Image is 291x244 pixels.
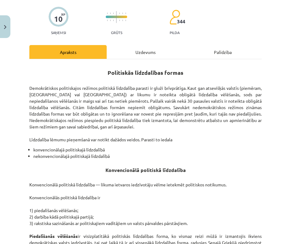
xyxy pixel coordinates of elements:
[119,13,120,14] img: icon-short-line-57e1e144782c952c97e751825c79c345078a6d821885a25fce030b3d8c18986b.svg
[111,30,122,35] p: Grūts
[113,13,114,14] img: icon-short-line-57e1e144782c952c97e751825c79c345078a6d821885a25fce030b3d8c18986b.svg
[105,167,186,173] strong: Konvencionālā politiskā līdzdalība
[125,20,126,21] img: icon-short-line-57e1e144782c952c97e751825c79c345078a6d821885a25fce030b3d8c18986b.svg
[33,147,262,153] li: konvencionālajā politiskajā līdzdalībā
[184,45,262,59] div: Palīdzība
[54,15,63,23] div: 10
[49,30,68,35] p: Saņemsi
[122,13,123,14] img: icon-short-line-57e1e144782c952c97e751825c79c345078a6d821885a25fce030b3d8c18986b.svg
[116,11,117,23] img: icon-long-line-d9ea69661e0d244f92f715978eff75569469978d946b2353a9bb055b3ed8787d.svg
[33,153,262,159] li: nekonvencionālajā politiskajā līdzdalībā
[113,20,114,21] img: icon-short-line-57e1e144782c952c97e751825c79c345078a6d821885a25fce030b3d8c18986b.svg
[122,20,123,21] img: icon-short-line-57e1e144782c952c97e751825c79c345078a6d821885a25fce030b3d8c18986b.svg
[169,10,180,25] img: students-c634bb4e5e11cddfef0936a35e636f08e4e9abd3cc4e673bd6f9a4125e45ecb1.svg
[29,45,107,59] div: Apraksts
[110,20,111,21] img: icon-short-line-57e1e144782c952c97e751825c79c345078a6d821885a25fce030b3d8c18986b.svg
[29,233,78,239] strong: Piedalīšanās vēlēšanās
[177,19,185,24] span: 344
[107,45,184,59] div: Uzdevums
[170,30,179,35] p: pilda
[107,13,108,14] img: icon-short-line-57e1e144782c952c97e751825c79c345078a6d821885a25fce030b3d8c18986b.svg
[119,20,120,21] img: icon-short-line-57e1e144782c952c97e751825c79c345078a6d821885a25fce030b3d8c18986b.svg
[110,13,111,14] img: icon-short-line-57e1e144782c952c97e751825c79c345078a6d821885a25fce030b3d8c18986b.svg
[107,20,108,21] img: icon-short-line-57e1e144782c952c97e751825c79c345078a6d821885a25fce030b3d8c18986b.svg
[29,85,262,143] p: Demokrātiskos politiskajos režīmos politiskā līdzdalība parasti ir gluži brīvprātīga. Kaut gan at...
[4,25,6,29] img: icon-close-lesson-0947bae3869378f0d4975bcd49f059093ad1ed9edebbc8119c70593378902aed.svg
[108,69,183,76] strong: Politiskās līdzdalības formas
[61,13,65,16] span: XP
[125,13,126,14] img: icon-short-line-57e1e144782c952c97e751825c79c345078a6d821885a25fce030b3d8c18986b.svg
